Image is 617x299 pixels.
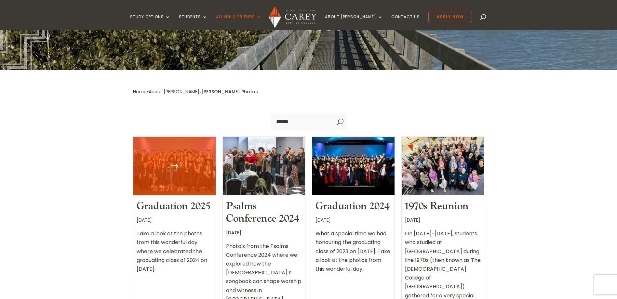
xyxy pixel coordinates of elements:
a: Study Options [130,15,170,30]
input: Search [271,114,334,130]
a: Graduation 2024 [315,200,390,213]
a: Alumni & Friends [216,15,262,30]
a: Psalms Conference 2024 [226,200,299,225]
div: What a special time we had honouring the graduating class of 2023 on [DATE]. Take a look at the p... [315,227,391,279]
span: » » [133,88,258,95]
img: Carey Baptist College [269,6,316,28]
span: [DATE] [137,217,152,223]
a: 1970s Reunion [405,200,469,213]
span: U [334,114,347,130]
a: Contact Us [391,15,420,30]
span: [DATE] [315,217,331,223]
span: [DATE] [405,217,420,223]
div: Take a look at the photos from this wonderful day where we celebrated the graduating class of 202... [137,227,212,279]
a: Graduation 2025 [137,200,210,213]
a: Home [133,88,147,95]
a: Students [179,15,208,30]
a: About [PERSON_NAME] [149,88,199,95]
a: About [PERSON_NAME] [325,15,383,30]
span: [DATE] [226,229,241,236]
span: [PERSON_NAME] Photos [201,88,258,95]
a: Apply Now [428,11,472,23]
